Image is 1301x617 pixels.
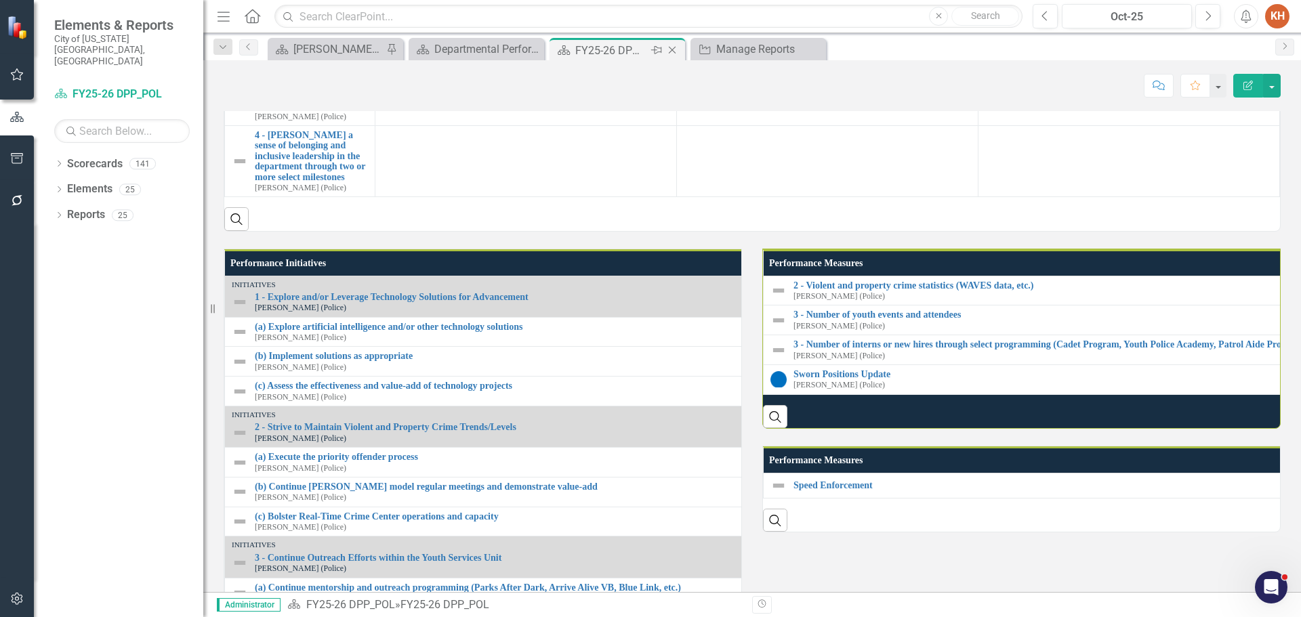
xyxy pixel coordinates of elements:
td: Double-Click to Edit Right Click for Context Menu [225,276,1279,317]
a: Reports [67,207,105,223]
a: (b) Implement solutions as appropriate [255,351,1271,361]
img: Not Defined [770,282,787,299]
small: [PERSON_NAME] (Police) [255,112,346,121]
iframe: Intercom live chat [1255,571,1287,603]
a: 1 - Explore and/or Leverage Technology Solutions for Advancement [255,292,1271,302]
td: Double-Click to Edit Right Click for Context Menu [225,377,1279,406]
small: [PERSON_NAME] (Police) [793,352,885,360]
small: [PERSON_NAME] (Police) [255,393,346,402]
img: Not Defined [232,383,248,400]
a: [PERSON_NAME]'s Home [271,41,383,58]
td: Double-Click to Edit Right Click for Context Menu [225,406,1279,448]
small: [PERSON_NAME] (Police) [255,363,346,372]
span: Elements & Reports [54,17,190,33]
small: [PERSON_NAME] (Police) [255,493,346,502]
a: 2 - Strive to Maintain Violent and Property Crime Trends/Levels [255,422,1271,432]
div: FY25-26 DPP_POL [400,598,489,611]
td: Double-Click to Edit Right Click for Context Menu [225,126,375,197]
a: 3 - Continue Outreach Efforts within the Youth Services Unit [255,553,1271,563]
small: [PERSON_NAME] (Police) [793,292,885,301]
img: Not Defined [770,312,787,328]
img: Not Defined [232,513,248,530]
td: Double-Click to Edit Right Click for Context Menu [225,448,1279,477]
img: Not Defined [232,153,248,169]
div: Initiatives [232,540,1271,549]
div: » [287,597,742,613]
small: City of [US_STATE][GEOGRAPHIC_DATA], [GEOGRAPHIC_DATA] [54,33,190,66]
img: Not Defined [770,342,787,358]
div: Oct-25 [1067,9,1187,25]
td: Double-Click to Edit [375,126,677,197]
small: [PERSON_NAME] (Police) [255,303,346,312]
td: Double-Click to Edit Right Click for Context Menu [225,317,1279,347]
a: Departmental Performance Plans - 3 Columns [412,41,541,58]
img: No Target Established [770,371,787,387]
button: Search [951,7,1019,26]
small: [PERSON_NAME] (Police) [255,523,346,532]
button: Oct-25 [1062,4,1192,28]
small: [PERSON_NAME] (Police) [255,333,346,342]
small: [PERSON_NAME] (Police) [255,434,346,443]
img: Not Defined [232,294,248,310]
td: Double-Click to Edit Right Click for Context Menu [225,507,1279,536]
td: Double-Click to Edit Right Click for Context Menu [225,578,1279,608]
a: (a) Execute the priority offender process [255,452,1271,462]
a: FY25-26 DPP_POL [306,598,395,611]
small: [PERSON_NAME] (Police) [793,322,885,331]
div: 25 [119,184,141,195]
input: Search Below... [54,119,190,143]
td: Double-Click to Edit [677,126,978,197]
td: Double-Click to Edit Right Click for Context Menu [225,477,1279,507]
span: Administrator [217,598,281,612]
a: (c) Assess the effectiveness and value-add of technology projects [255,381,1271,391]
small: [PERSON_NAME] (Police) [793,381,885,389]
div: Initiatives [232,410,1271,419]
td: Double-Click to Edit Right Click for Context Menu [225,347,1279,377]
small: [PERSON_NAME] (Police) [255,564,346,573]
a: 4 - [PERSON_NAME] a sense of belonging and inclusive leadership in the department through two or ... [255,130,368,182]
div: Manage Reports [716,41,823,58]
div: FY25-26 DPP_POL [575,42,648,59]
small: [PERSON_NAME] (Police) [255,184,346,192]
img: Not Defined [232,324,248,340]
div: Departmental Performance Plans - 3 Columns [434,41,541,58]
td: Double-Click to Edit Right Click for Context Menu [225,536,1279,578]
span: Search [971,10,1000,21]
small: [PERSON_NAME] (Police) [255,464,346,473]
button: KH [1265,4,1289,28]
a: FY25-26 DPP_POL [54,87,190,102]
a: (a) Continue mentorship and outreach programming (Parks After Dark, Arrive Alive VB, Blue Link, e... [255,582,1271,593]
img: ClearPoint Strategy [7,16,30,39]
img: Not Defined [232,555,248,571]
div: 141 [129,158,156,169]
input: Search ClearPoint... [274,5,1023,28]
div: Initiatives [232,280,1271,289]
a: Manage Reports [694,41,823,58]
img: Not Defined [232,484,248,500]
img: Not Defined [770,477,787,494]
a: (a) Explore artificial intelligence and/or other technology solutions [255,322,1271,332]
div: [PERSON_NAME]'s Home [293,41,383,58]
td: Double-Click to Edit [978,126,1280,197]
a: (b) Continue [PERSON_NAME] model regular meetings and demonstrate value-add [255,482,1271,492]
div: 25 [112,209,133,221]
img: Not Defined [232,454,248,471]
img: Not Defined [232,584,248,601]
a: Elements [67,182,112,197]
img: Not Defined [232,425,248,441]
a: Scorecards [67,156,123,172]
a: (c) Bolster Real-Time Crime Center operations and capacity [255,511,1271,522]
img: Not Defined [232,354,248,370]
